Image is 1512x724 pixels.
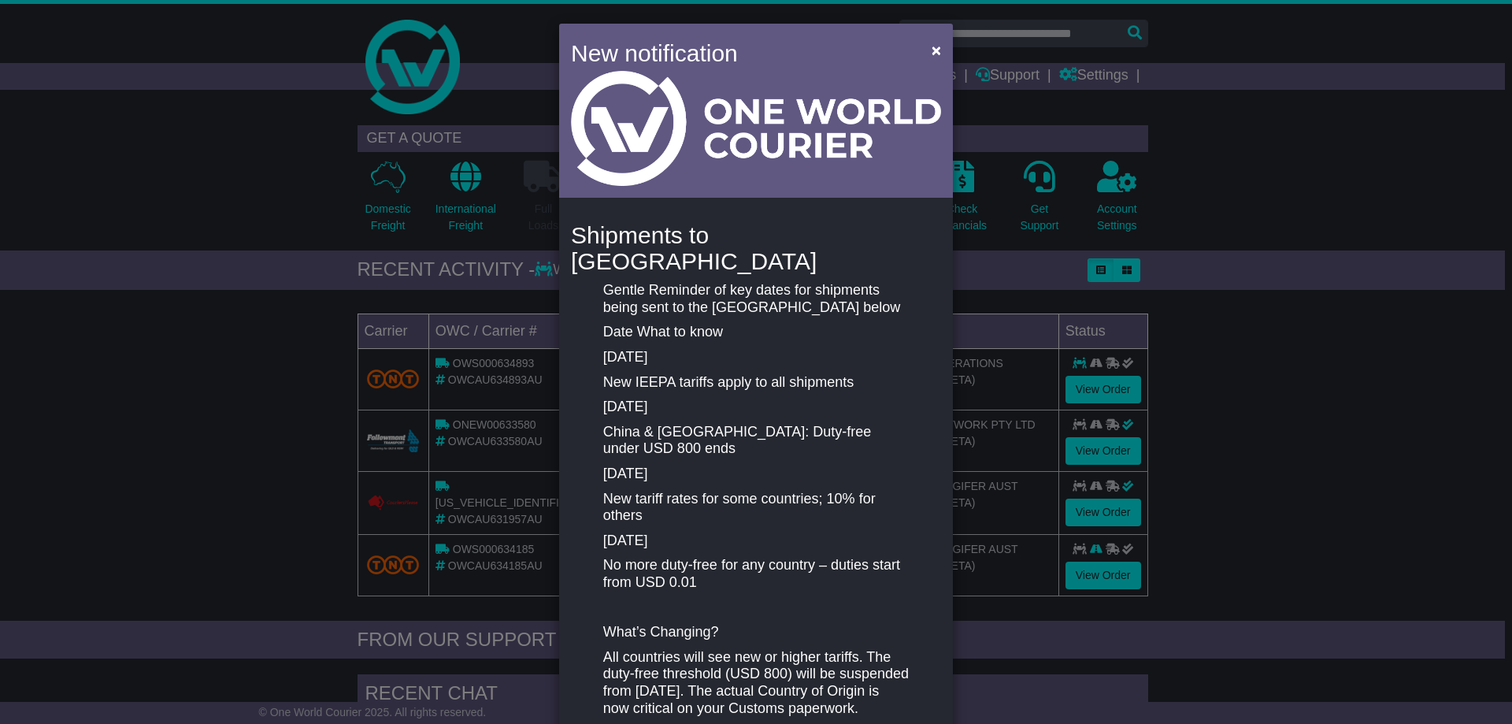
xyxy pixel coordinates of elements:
[603,324,909,341] p: Date What to know
[571,71,941,186] img: Light
[603,533,909,550] p: [DATE]
[571,35,909,71] h4: New notification
[932,41,941,59] span: ×
[603,399,909,416] p: [DATE]
[571,222,941,274] h4: Shipments to [GEOGRAPHIC_DATA]
[603,557,909,591] p: No more duty-free for any country – duties start from USD 0.01
[603,624,909,641] p: What’s Changing?
[603,349,909,366] p: [DATE]
[603,424,909,458] p: China & [GEOGRAPHIC_DATA]: Duty-free under USD 800 ends
[924,34,949,66] button: Close
[603,374,909,392] p: New IEEPA tariffs apply to all shipments
[603,491,909,525] p: New tariff rates for some countries; 10% for others
[603,466,909,483] p: [DATE]
[603,282,909,316] p: Gentle Reminder of key dates for shipments being sent to the [GEOGRAPHIC_DATA] below
[603,649,909,717] p: All countries will see new or higher tariffs. The duty-free threshold (USD 800) will be suspended...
